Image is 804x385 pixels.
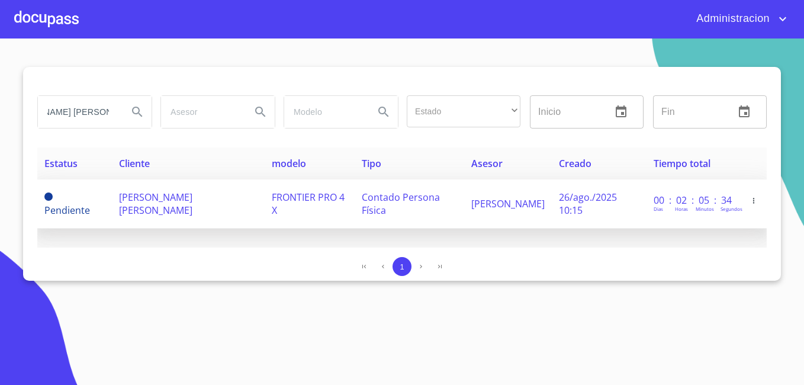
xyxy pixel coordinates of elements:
[721,206,742,212] p: Segundos
[654,194,734,207] p: 00 : 02 : 05 : 34
[246,98,275,126] button: Search
[272,191,345,217] span: FRONTIER PRO 4 X
[369,98,398,126] button: Search
[393,257,411,276] button: 1
[559,191,617,217] span: 26/ago./2025 10:15
[559,157,591,170] span: Creado
[696,206,714,212] p: Minutos
[272,157,306,170] span: modelo
[654,157,710,170] span: Tiempo total
[38,96,118,128] input: search
[471,157,503,170] span: Asesor
[675,206,688,212] p: Horas
[362,157,381,170] span: Tipo
[119,191,192,217] span: [PERSON_NAME] [PERSON_NAME]
[687,9,776,28] span: Administracion
[123,98,152,126] button: Search
[362,191,440,217] span: Contado Persona Física
[400,262,404,271] span: 1
[471,197,545,210] span: [PERSON_NAME]
[407,95,520,127] div: ​
[161,96,242,128] input: search
[44,157,78,170] span: Estatus
[119,157,150,170] span: Cliente
[44,204,90,217] span: Pendiente
[44,192,53,201] span: Pendiente
[654,206,663,212] p: Dias
[284,96,365,128] input: search
[687,9,790,28] button: account of current user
